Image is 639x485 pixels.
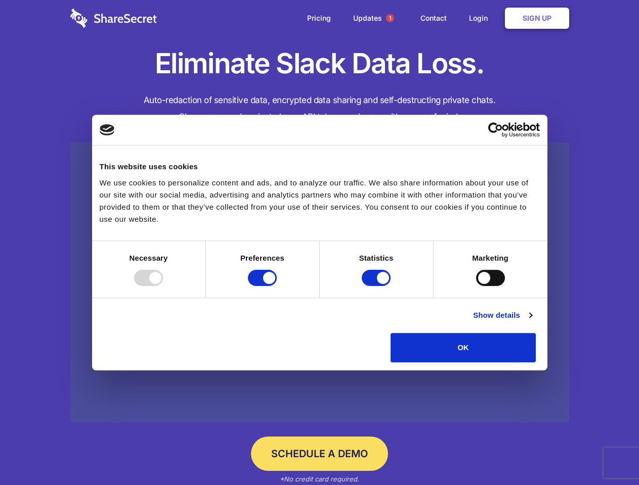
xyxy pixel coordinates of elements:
a: Pricing [297,3,341,34]
span: 1 [386,14,394,22]
strong: Preferences [240,254,284,262]
h4: Auto-redaction of sensitive data, encrypted data sharing and self-destructing private chats. Shar... [70,92,569,125]
img: logo [100,124,115,135]
strong: Marketing [472,254,508,262]
img: logo-wordmark-white-trans-d4663122ce5f474addd5e946df7df03e33cb6a1c49d2221995e7729f52c070b2.svg [70,9,157,28]
a: Schedule a Demo [251,437,388,471]
a: Wistia video thumbnail [70,142,569,423]
button: OK [391,333,536,362]
a: Usercentrics Cookiebot - opens in a new window [451,122,540,137]
div: This website uses cookies [100,161,540,173]
h1: Eliminate Slack Data Loss. [70,45,569,82]
em: *No credit card required. [280,475,359,483]
strong: Statistics [359,254,394,262]
a: Contact [410,3,457,34]
a: Login [459,3,503,34]
a: Show details [473,309,532,321]
a: Sign Up [505,8,569,29]
strong: Necessary [130,254,168,262]
div: We use cookies to personalize content and ads, and to analyze our traffic. We also share informat... [100,177,540,225]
